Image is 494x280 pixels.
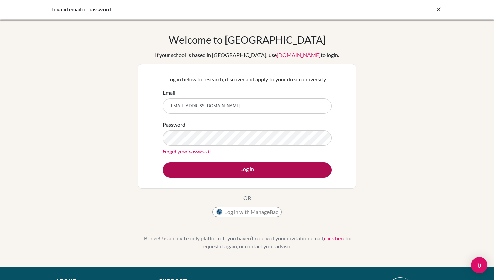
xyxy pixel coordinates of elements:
h1: Welcome to [GEOGRAPHIC_DATA] [169,34,326,46]
div: Open Intercom Messenger [471,257,487,273]
a: click here [324,235,345,241]
a: Forgot your password? [163,148,211,154]
button: Log in with ManageBac [212,207,282,217]
div: If your school is based in [GEOGRAPHIC_DATA], use to login. [155,51,339,59]
a: [DOMAIN_NAME] [277,51,321,58]
p: BridgeU is an invite only platform. If you haven’t received your invitation email, to request it ... [138,234,356,250]
p: OR [243,194,251,202]
label: Password [163,120,186,129]
button: Log in [163,162,332,178]
div: Invalid email or password. [52,5,341,13]
p: Log in below to research, discover and apply to your dream university. [163,75,332,83]
label: Email [163,89,175,97]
